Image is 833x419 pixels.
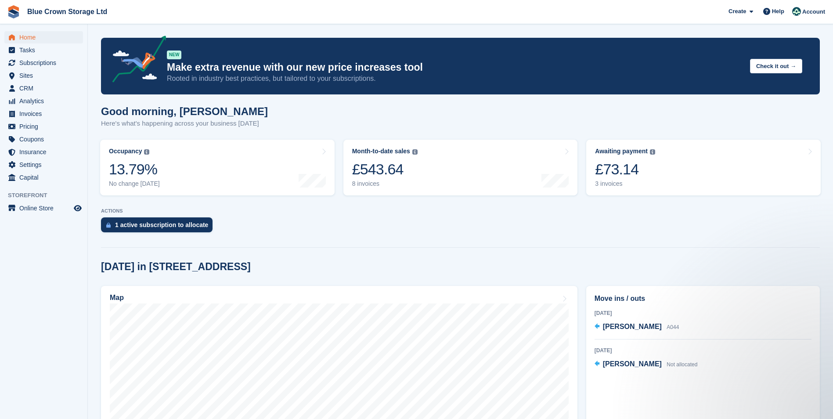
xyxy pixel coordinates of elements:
span: [PERSON_NAME] [603,323,662,330]
div: 3 invoices [595,180,655,188]
div: 8 invoices [352,180,418,188]
span: CRM [19,82,72,94]
a: menu [4,95,83,107]
span: [PERSON_NAME] [603,360,662,368]
span: Tasks [19,44,72,56]
span: Subscriptions [19,57,72,69]
div: Month-to-date sales [352,148,410,155]
img: price-adjustments-announcement-icon-8257ccfd72463d97f412b2fc003d46551f7dbcb40ab6d574587a9cd5c0d94... [105,36,166,86]
img: icon-info-grey-7440780725fd019a000dd9b08b2336e03edf1995a4989e88bcd33f0948082b44.svg [412,149,418,155]
a: menu [4,159,83,171]
div: 13.79% [109,160,160,178]
a: Awaiting payment £73.14 3 invoices [586,140,821,195]
div: No change [DATE] [109,180,160,188]
a: menu [4,171,83,184]
p: Rooted in industry best practices, but tailored to your subscriptions. [167,74,743,83]
span: Settings [19,159,72,171]
h1: Good morning, [PERSON_NAME] [101,105,268,117]
img: active_subscription_to_allocate_icon-d502201f5373d7db506a760aba3b589e785aa758c864c3986d89f69b8ff3... [106,222,111,228]
a: Blue Crown Storage Ltd [24,4,111,19]
div: Occupancy [109,148,142,155]
h2: Map [110,294,124,302]
p: Here's what's happening across your business [DATE] [101,119,268,129]
div: £543.64 [352,160,418,178]
p: ACTIONS [101,208,820,214]
span: Insurance [19,146,72,158]
a: Occupancy 13.79% No change [DATE] [100,140,335,195]
img: stora-icon-8386f47178a22dfd0bd8f6a31ec36ba5ce8667c1dd55bd0f319d3a0aa187defe.svg [7,5,20,18]
div: NEW [167,51,181,59]
h2: Move ins / outs [595,293,811,304]
a: menu [4,31,83,43]
a: menu [4,69,83,82]
span: Capital [19,171,72,184]
span: Invoices [19,108,72,120]
a: menu [4,82,83,94]
div: 1 active subscription to allocate [115,221,208,228]
span: Pricing [19,120,72,133]
span: Account [802,7,825,16]
div: £73.14 [595,160,655,178]
a: 1 active subscription to allocate [101,217,217,237]
span: Storefront [8,191,87,200]
span: A044 [667,324,679,330]
button: Check it out → [750,59,802,73]
a: menu [4,57,83,69]
a: Month-to-date sales £543.64 8 invoices [343,140,578,195]
p: Make extra revenue with our new price increases tool [167,61,743,74]
a: menu [4,202,83,214]
div: [DATE] [595,347,811,354]
span: Not allocated [667,361,697,368]
a: [PERSON_NAME] Not allocated [595,359,698,370]
span: Analytics [19,95,72,107]
a: menu [4,146,83,158]
span: Coupons [19,133,72,145]
div: Awaiting payment [595,148,648,155]
a: [PERSON_NAME] A044 [595,321,679,333]
span: Create [728,7,746,16]
span: Help [772,7,784,16]
img: icon-info-grey-7440780725fd019a000dd9b08b2336e03edf1995a4989e88bcd33f0948082b44.svg [144,149,149,155]
h2: [DATE] in [STREET_ADDRESS] [101,261,251,273]
a: menu [4,108,83,120]
span: Sites [19,69,72,82]
a: menu [4,44,83,56]
img: John Marshall [792,7,801,16]
span: Online Store [19,202,72,214]
div: [DATE] [595,309,811,317]
img: icon-info-grey-7440780725fd019a000dd9b08b2336e03edf1995a4989e88bcd33f0948082b44.svg [650,149,655,155]
span: Home [19,31,72,43]
a: menu [4,120,83,133]
a: Preview store [72,203,83,213]
a: menu [4,133,83,145]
